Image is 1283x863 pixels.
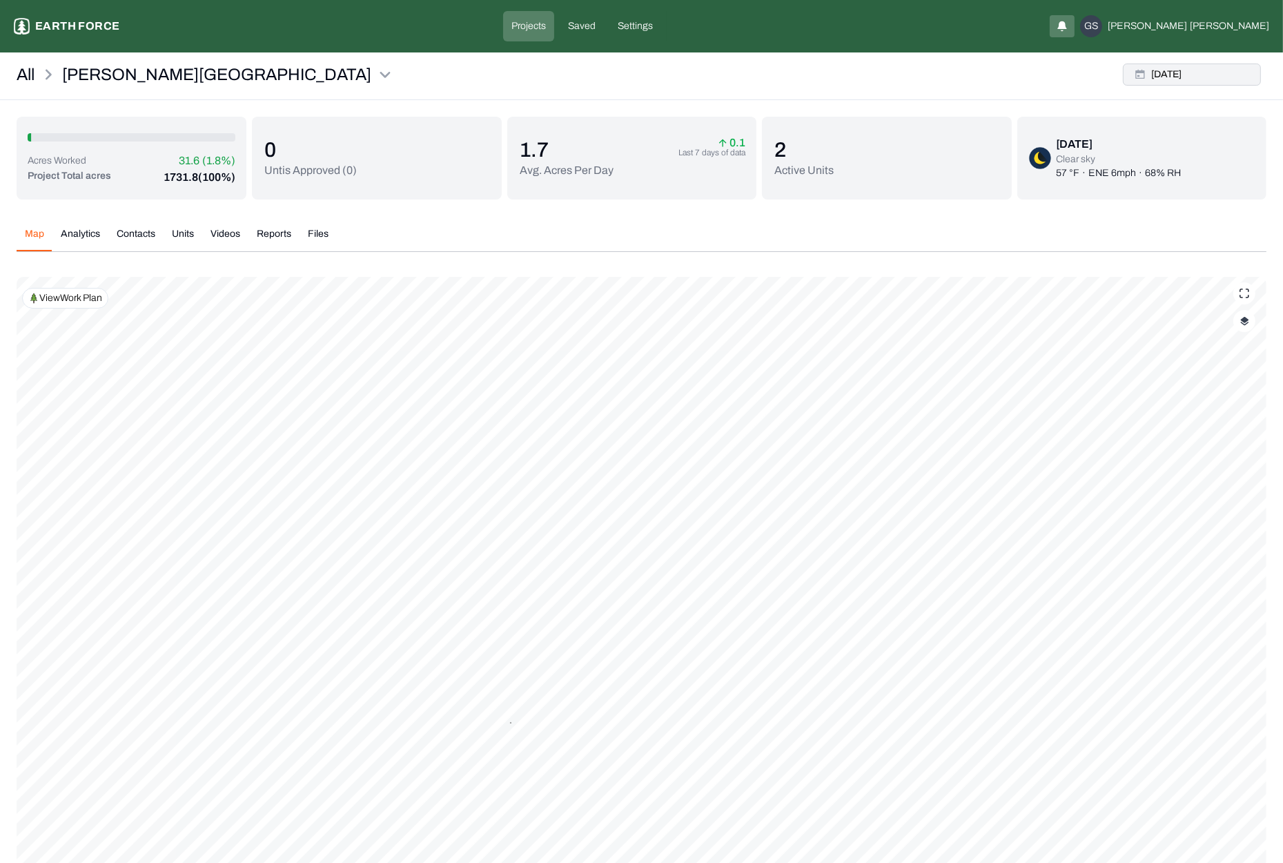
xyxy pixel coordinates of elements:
div: GS [1080,15,1102,37]
p: 1731.8 (100%) [164,169,235,186]
a: Projects [503,11,554,41]
p: ENE 6mph [1089,166,1137,180]
p: Project Total acres [28,169,111,186]
p: · [1139,166,1143,180]
p: Avg. Acres Per Day [520,162,614,179]
button: Reports [248,227,300,251]
span: [PERSON_NAME] [1108,19,1187,33]
button: Analytics [52,227,108,251]
a: All [17,64,35,86]
p: Active Units [774,162,834,179]
p: (1.8%) [202,153,235,169]
button: GS[PERSON_NAME][PERSON_NAME] [1080,15,1269,37]
p: View Work Plan [39,291,102,305]
button: Files [300,227,337,251]
img: layerIcon [1240,316,1249,326]
a: Settings [609,11,661,41]
div: [DATE] [1057,136,1182,153]
p: Settings [618,19,653,33]
p: Projects [511,19,546,33]
p: · [1083,166,1086,180]
p: 1.7 [520,137,614,162]
img: arrow [718,139,727,147]
button: Units [164,227,202,251]
button: Contacts [108,227,164,251]
p: 57 °F [1057,166,1080,180]
p: Saved [568,19,596,33]
p: [PERSON_NAME][GEOGRAPHIC_DATA] [62,64,371,86]
button: Videos [202,227,248,251]
button: Map [17,227,52,251]
p: 2 [774,137,834,162]
p: 0.1 [718,139,745,147]
p: Earth force [35,18,119,35]
p: 31.6 [179,153,199,169]
p: 68% RH [1146,166,1182,180]
p: Last 7 days of data [678,147,745,158]
button: [DATE] [1123,64,1261,86]
p: Acres Worked [28,154,86,168]
img: earthforce-logo-white-uG4MPadI.svg [14,18,30,35]
a: Saved [560,11,604,41]
span: [PERSON_NAME] [1190,19,1269,33]
p: Clear sky [1057,153,1182,166]
img: clear-sky-night-D7zLJEpc.png [1029,147,1051,169]
p: Untis Approved ( 0 ) [264,162,357,179]
button: 3 [510,722,511,724]
p: 0 [264,137,357,162]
